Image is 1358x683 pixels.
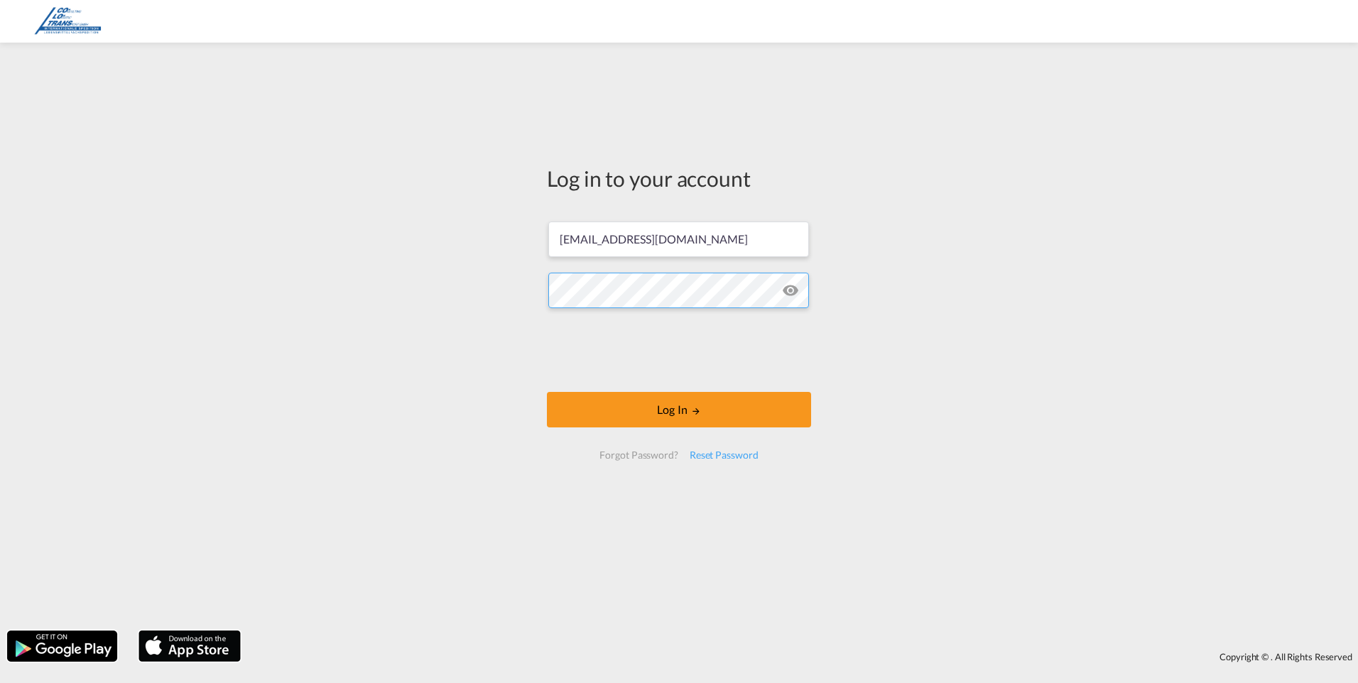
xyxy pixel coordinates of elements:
img: google.png [6,629,119,663]
div: Forgot Password? [594,442,683,468]
iframe: reCAPTCHA [571,322,787,378]
button: LOGIN [547,392,811,427]
div: Reset Password [684,442,764,468]
md-icon: icon-eye-off [782,282,799,299]
img: apple.png [137,629,242,663]
img: f04a3d10673c11ed8b410b39241415e1.png [21,6,117,38]
input: Enter email/phone number [548,222,809,257]
div: Log in to your account [547,163,811,193]
div: Copyright © . All Rights Reserved [248,645,1358,669]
